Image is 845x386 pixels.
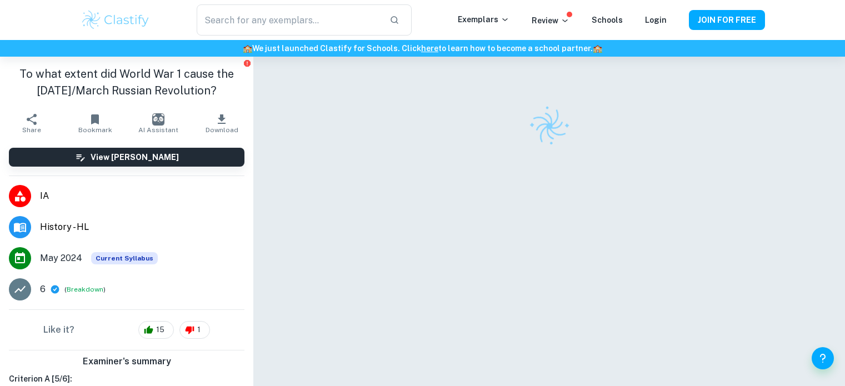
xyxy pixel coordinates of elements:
[78,126,112,134] span: Bookmark
[64,284,106,295] span: ( )
[4,355,249,368] h6: Examiner's summary
[592,16,623,24] a: Schools
[43,323,74,337] h6: Like it?
[40,189,244,203] span: IA
[593,44,602,53] span: 🏫
[63,108,127,139] button: Bookmark
[127,108,190,139] button: AI Assistant
[9,66,244,99] h1: To what extent did World War 1 cause the [DATE]/March Russian Revolution?
[91,151,179,163] h6: View [PERSON_NAME]
[150,324,171,335] span: 15
[40,220,244,234] span: History - HL
[22,126,41,134] span: Share
[458,13,509,26] p: Exemplars
[645,16,667,24] a: Login
[67,284,103,294] button: Breakdown
[812,347,834,369] button: Help and Feedback
[91,252,158,264] span: Current Syllabus
[522,99,577,154] img: Clastify logo
[689,10,765,30] button: JOIN FOR FREE
[152,113,164,126] img: AI Assistant
[9,373,244,385] h6: Criterion A [ 5 / 6 ]:
[532,14,569,27] p: Review
[197,4,380,36] input: Search for any exemplars...
[243,59,251,67] button: Report issue
[421,44,438,53] a: here
[179,321,210,339] div: 1
[2,42,843,54] h6: We just launched Clastify for Schools. Click to learn how to become a school partner.
[191,324,207,335] span: 1
[138,321,174,339] div: 15
[9,148,244,167] button: View [PERSON_NAME]
[206,126,238,134] span: Download
[40,252,82,265] span: May 2024
[40,283,46,296] p: 6
[91,252,158,264] div: This exemplar is based on the current syllabus. Feel free to refer to it for inspiration/ideas wh...
[243,44,252,53] span: 🏫
[138,126,178,134] span: AI Assistant
[81,9,151,31] img: Clastify logo
[190,108,253,139] button: Download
